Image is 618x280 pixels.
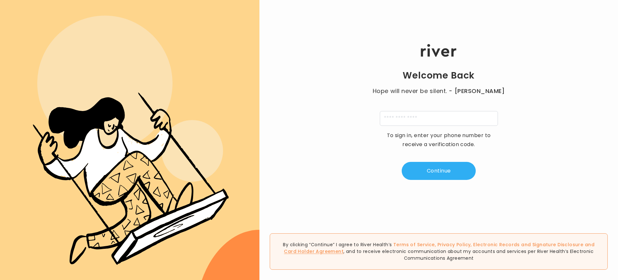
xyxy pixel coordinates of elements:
span: , and to receive electronic communication about my accounts and services per River Health’s Elect... [343,248,594,261]
div: By clicking “Continue” I agree to River Health’s [270,233,608,270]
h1: Welcome Back [403,70,475,81]
a: Card Holder Agreement [284,248,343,255]
p: To sign in, enter your phone number to receive a verification code. [382,131,495,149]
span: , , and [284,241,595,255]
a: Electronic Records and Signature Disclosure [473,241,583,248]
p: Hope will never be silent. [366,87,511,96]
button: Continue [402,162,476,180]
a: Terms of Service [393,241,435,248]
a: Privacy Policy [437,241,471,248]
span: - [PERSON_NAME] [449,87,505,96]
